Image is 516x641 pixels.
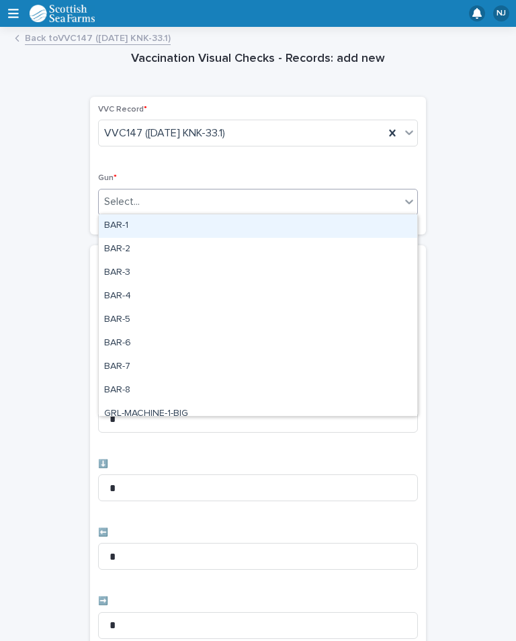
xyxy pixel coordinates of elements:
[99,332,417,355] div: BAR-6
[99,308,417,332] div: BAR-5
[98,105,147,114] span: VVC Record
[98,597,108,605] span: ➡️
[493,5,509,22] div: NJ
[30,5,95,22] img: uOABhIYSsOPhGJQdTwEw
[99,355,417,379] div: BAR-7
[99,261,417,285] div: BAR-3
[98,174,117,182] span: Gun
[99,402,417,426] div: GRL-MACHINE-1-BIG
[99,285,417,308] div: BAR-4
[90,51,426,67] h1: Vaccination Visual Checks - Records: add new
[104,195,140,209] div: Select...
[25,30,171,45] a: Back toVVC147 ([DATE] KNK-33.1)
[99,238,417,261] div: BAR-2
[99,214,417,238] div: BAR-1
[98,529,108,537] span: ⬅️
[98,460,108,468] span: ⬇️
[104,126,225,140] span: VVC147 ([DATE] KNK-33.1)
[99,379,417,402] div: BAR-8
